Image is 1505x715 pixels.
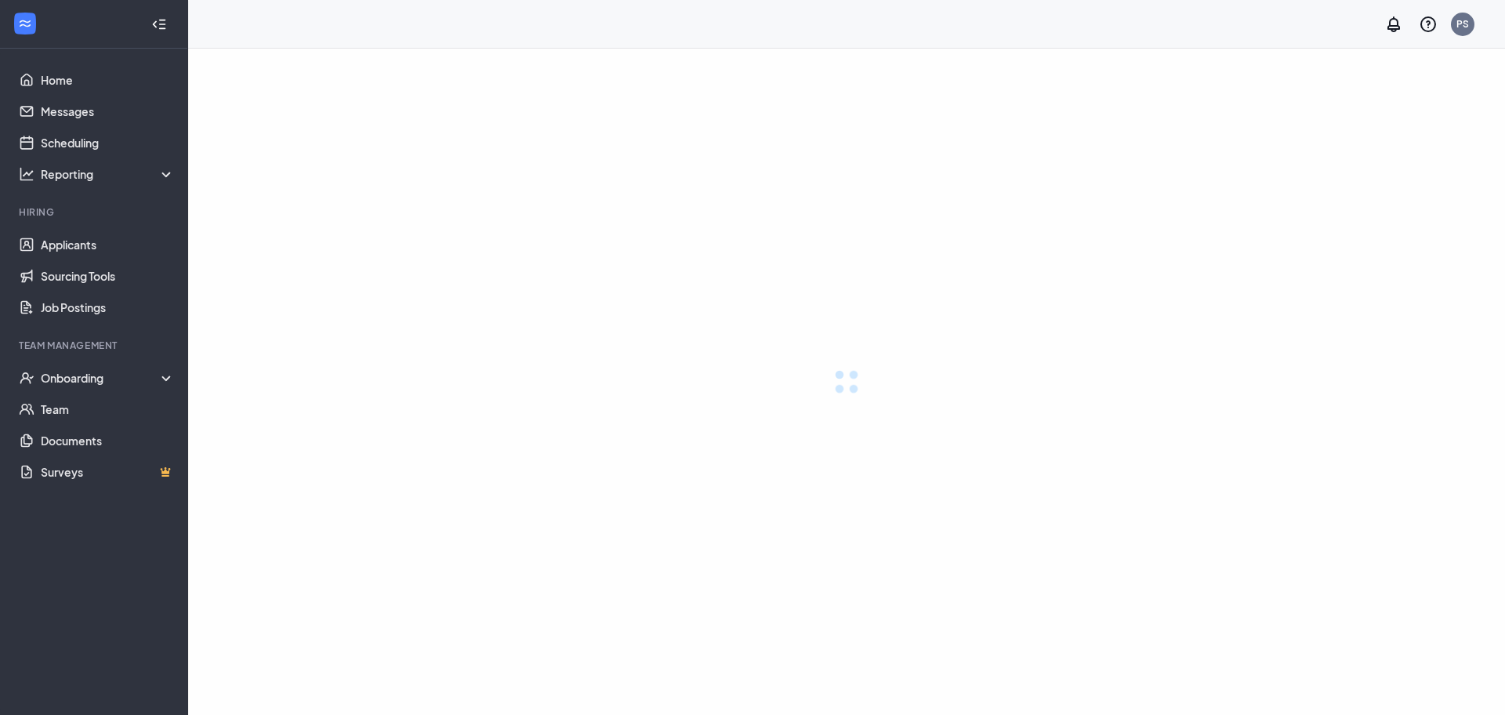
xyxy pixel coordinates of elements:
[17,16,33,31] svg: WorkstreamLogo
[19,370,34,386] svg: UserCheck
[151,16,167,32] svg: Collapse
[1456,17,1469,31] div: PS
[1384,15,1403,34] svg: Notifications
[41,425,175,456] a: Documents
[41,229,175,260] a: Applicants
[41,456,175,488] a: SurveysCrown
[19,166,34,182] svg: Analysis
[41,166,176,182] div: Reporting
[41,260,175,292] a: Sourcing Tools
[41,64,175,96] a: Home
[41,394,175,425] a: Team
[41,96,175,127] a: Messages
[41,292,175,323] a: Job Postings
[1419,15,1438,34] svg: QuestionInfo
[19,339,172,352] div: Team Management
[19,205,172,219] div: Hiring
[41,127,175,158] a: Scheduling
[41,370,176,386] div: Onboarding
